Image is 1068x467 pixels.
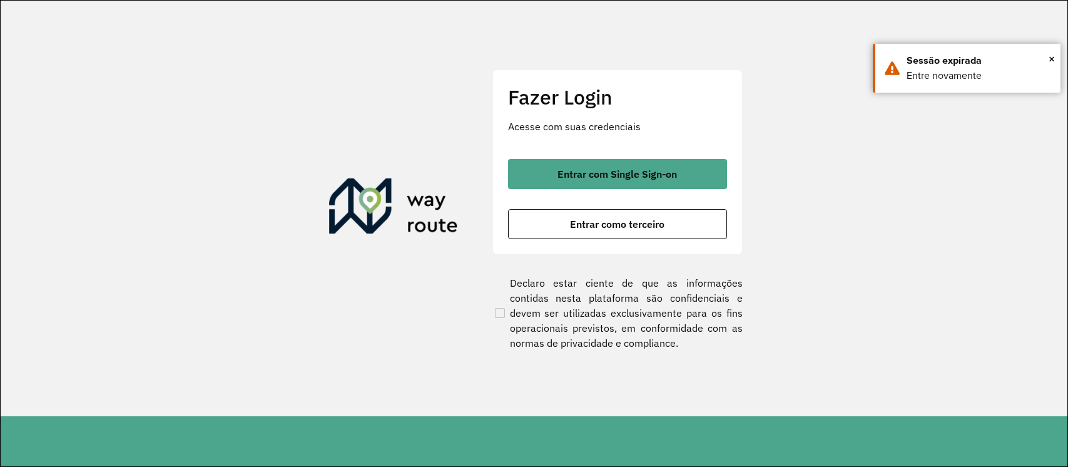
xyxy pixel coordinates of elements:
[557,169,677,179] span: Entrar com Single Sign-on
[1049,49,1055,68] span: ×
[492,275,743,351] label: Declaro estar ciente de que as informações contidas nesta plataforma são confidenciais e devem se...
[907,53,1051,68] div: Sessão expirada
[329,178,458,239] img: Roteirizador AmbevTech
[508,85,727,109] h2: Fazer Login
[907,68,1051,83] div: Entre novamente
[508,119,727,134] p: Acesse com suas credenciais
[1049,49,1055,68] button: Close
[570,219,664,229] span: Entrar como terceiro
[508,209,727,239] button: button
[508,159,727,189] button: button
